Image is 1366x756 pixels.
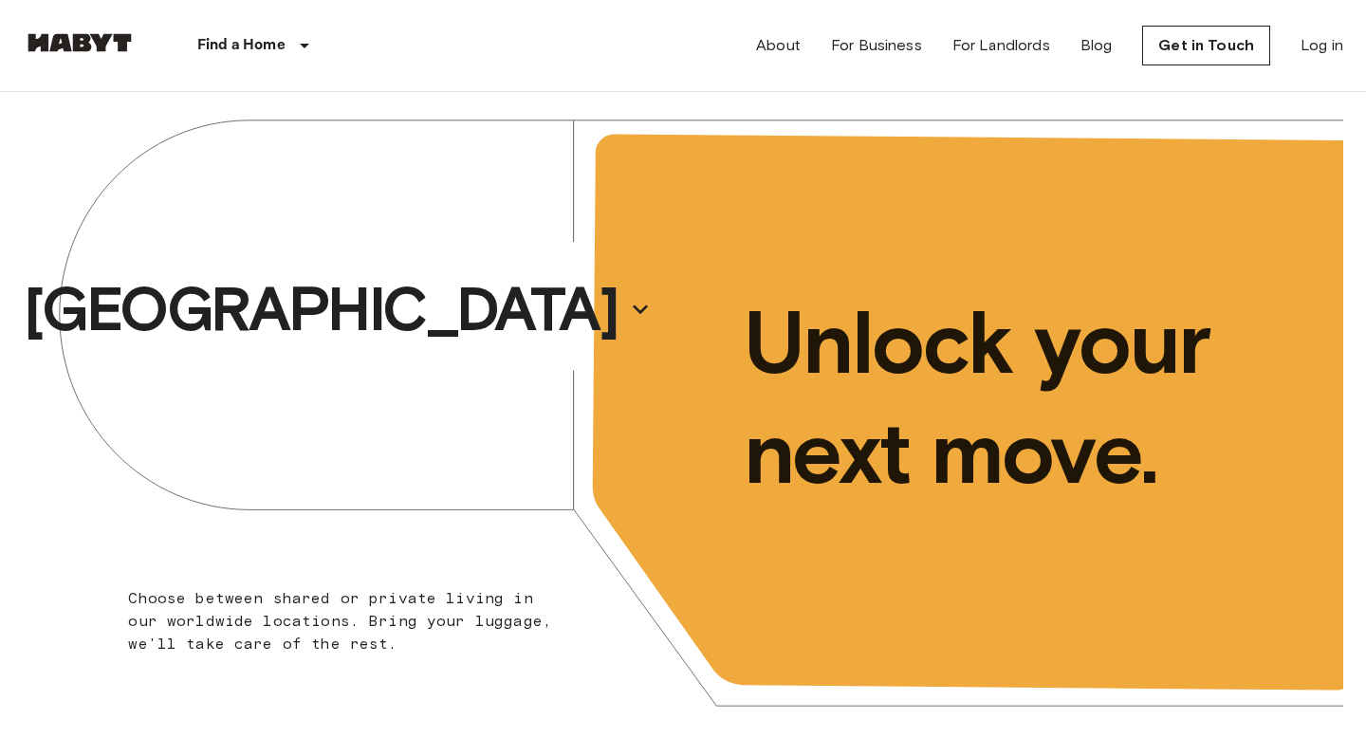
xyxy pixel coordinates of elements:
[197,34,286,57] p: Find a Home
[756,34,801,57] a: About
[16,266,659,353] button: [GEOGRAPHIC_DATA]
[744,287,1313,507] p: Unlock your next move.
[1301,34,1343,57] a: Log in
[831,34,922,57] a: For Business
[23,33,137,52] img: Habyt
[952,34,1050,57] a: For Landlords
[24,271,618,347] p: [GEOGRAPHIC_DATA]
[128,587,563,655] p: Choose between shared or private living in our worldwide locations. Bring your luggage, we'll tak...
[1142,26,1270,65] a: Get in Touch
[1080,34,1113,57] a: Blog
